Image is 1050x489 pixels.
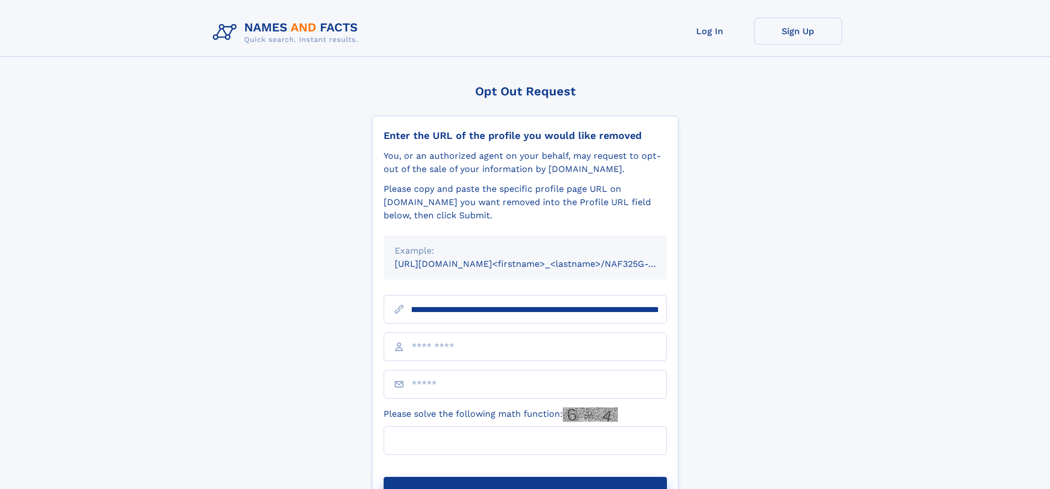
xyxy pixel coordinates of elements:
[384,182,667,222] div: Please copy and paste the specific profile page URL on [DOMAIN_NAME] you want removed into the Pr...
[395,259,688,269] small: [URL][DOMAIN_NAME]<firstname>_<lastname>/NAF325G-xxxxxxxx
[384,130,667,142] div: Enter the URL of the profile you would like removed
[384,149,667,176] div: You, or an authorized agent on your behalf, may request to opt-out of the sale of your informatio...
[666,18,754,45] a: Log In
[395,244,656,257] div: Example:
[208,18,367,47] img: Logo Names and Facts
[754,18,842,45] a: Sign Up
[384,407,618,422] label: Please solve the following math function:
[372,84,679,98] div: Opt Out Request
